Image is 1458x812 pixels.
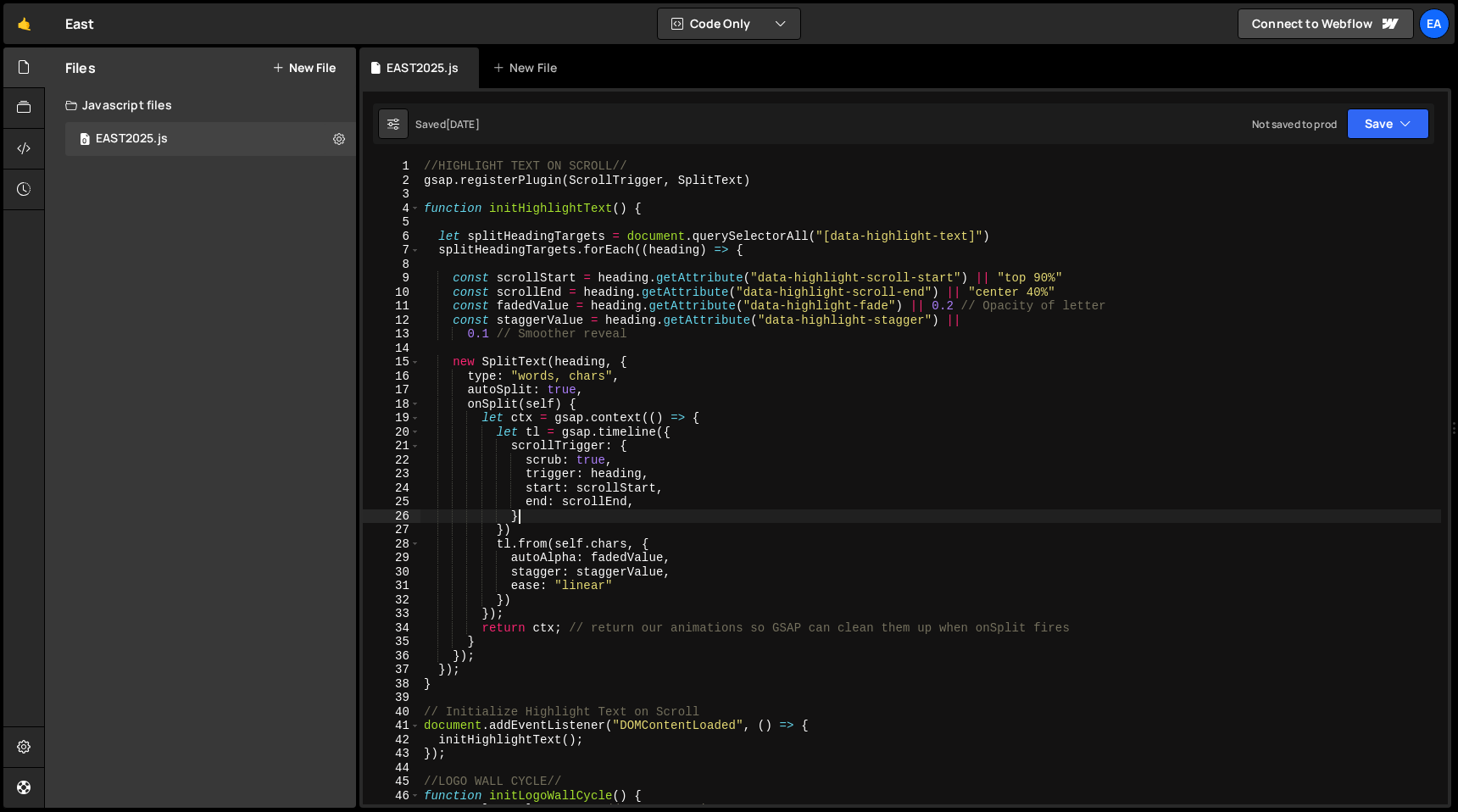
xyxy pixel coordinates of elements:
div: East [65,14,95,34]
div: 34 [363,621,420,636]
div: 16599/45142.js [65,122,356,156]
div: 22 [363,453,420,468]
div: 15 [363,355,420,370]
div: 1 [363,159,420,174]
div: 44 [363,761,420,776]
div: 27 [363,523,420,537]
div: New File [492,59,564,76]
div: 26 [363,509,420,524]
div: 16 [363,370,420,384]
div: Javascript files [45,88,356,122]
div: 17 [363,383,420,398]
div: 31 [363,579,420,593]
button: Save [1347,108,1429,139]
div: 21 [363,439,420,453]
span: 0 [80,134,90,147]
div: 3 [363,187,420,202]
a: Ea [1419,8,1450,39]
div: 33 [363,607,420,621]
div: 9 [363,271,420,286]
div: 10 [363,286,420,300]
div: 46 [363,789,420,804]
div: 24 [363,481,420,496]
div: EAST2025.js [96,131,168,147]
div: 7 [363,243,420,258]
div: 28 [363,537,420,552]
div: 13 [363,327,420,342]
div: 20 [363,425,420,440]
div: 32 [363,593,420,608]
div: 6 [363,230,420,244]
div: 40 [363,705,420,720]
div: 19 [363,411,420,425]
h2: Files [65,58,96,77]
div: 41 [363,719,420,733]
button: New File [272,61,336,75]
div: 39 [363,691,420,705]
div: 43 [363,747,420,761]
div: Saved [415,117,480,131]
div: 8 [363,258,420,272]
div: 4 [363,202,420,216]
div: 25 [363,495,420,509]
div: 12 [363,314,420,328]
div: 38 [363,677,420,692]
div: 36 [363,649,420,664]
a: Connect to Webflow [1238,8,1414,39]
div: 23 [363,467,420,481]
div: EAST2025.js [387,59,459,76]
div: Not saved to prod [1252,117,1337,131]
div: 5 [363,215,420,230]
div: 37 [363,663,420,677]
div: 30 [363,565,420,580]
div: 14 [363,342,420,356]
button: Code Only [658,8,800,39]
a: 🤙 [3,3,45,44]
div: 45 [363,775,420,789]
div: [DATE] [446,117,480,131]
div: 11 [363,299,420,314]
div: 2 [363,174,420,188]
div: 18 [363,398,420,412]
div: 29 [363,551,420,565]
div: 42 [363,733,420,748]
div: 35 [363,635,420,649]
